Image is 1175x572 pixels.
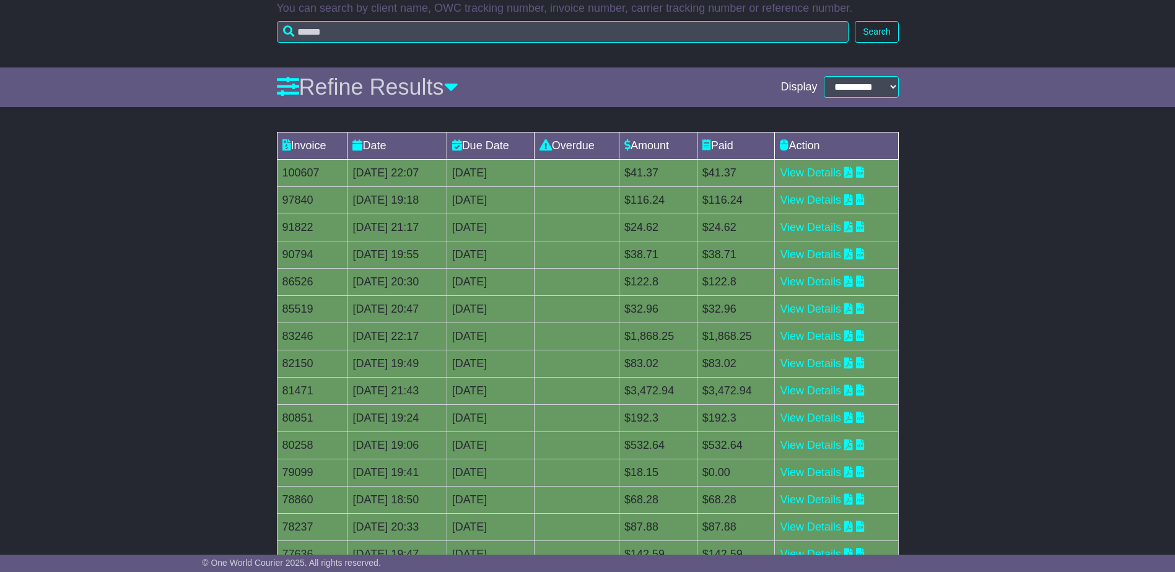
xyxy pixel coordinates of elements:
[277,486,347,513] td: 78860
[697,186,775,214] td: $116.24
[347,159,447,186] td: [DATE] 22:07
[347,350,447,377] td: [DATE] 19:49
[619,431,697,459] td: $532.64
[780,412,841,424] a: View Details
[855,21,898,43] button: Search
[619,268,697,295] td: $122.8
[277,513,347,540] td: 78237
[619,486,697,513] td: $68.28
[447,295,534,323] td: [DATE]
[277,404,347,431] td: 80851
[447,132,534,159] td: Due Date
[697,241,775,268] td: $38.71
[347,513,447,540] td: [DATE] 20:33
[780,493,841,506] a: View Details
[347,214,447,241] td: [DATE] 21:17
[534,132,619,159] td: Overdue
[277,540,347,568] td: 77636
[447,540,534,568] td: [DATE]
[697,486,775,513] td: $68.28
[347,323,447,350] td: [DATE] 22:17
[447,486,534,513] td: [DATE]
[697,268,775,295] td: $122.8
[780,303,841,315] a: View Details
[277,132,347,159] td: Invoice
[277,2,899,15] p: You can search by client name, OWC tracking number, invoice number, carrier tracking number or re...
[619,241,697,268] td: $38.71
[277,431,347,459] td: 80258
[447,186,534,214] td: [DATE]
[447,513,534,540] td: [DATE]
[697,159,775,186] td: $41.37
[447,159,534,186] td: [DATE]
[277,295,347,323] td: 85519
[697,323,775,350] td: $1,868.25
[697,377,775,404] td: $3,472.94
[619,513,697,540] td: $87.88
[697,540,775,568] td: $142.59
[697,404,775,431] td: $192.3
[619,323,697,350] td: $1,868.25
[619,377,697,404] td: $3,472.94
[697,459,775,486] td: $0.00
[347,377,447,404] td: [DATE] 21:43
[447,268,534,295] td: [DATE]
[277,241,347,268] td: 90794
[447,431,534,459] td: [DATE]
[697,350,775,377] td: $83.02
[619,159,697,186] td: $41.37
[347,431,447,459] td: [DATE] 19:06
[697,214,775,241] td: $24.62
[277,74,458,100] a: Refine Results
[347,132,447,159] td: Date
[447,323,534,350] td: [DATE]
[277,459,347,486] td: 79099
[780,80,817,94] span: Display
[780,221,841,233] a: View Details
[697,295,775,323] td: $32.96
[780,521,841,533] a: View Details
[780,384,841,397] a: View Details
[775,132,898,159] td: Action
[697,431,775,459] td: $532.64
[780,330,841,342] a: View Details
[277,186,347,214] td: 97840
[697,132,775,159] td: Paid
[780,167,841,179] a: View Details
[347,540,447,568] td: [DATE] 19:47
[277,323,347,350] td: 83246
[347,268,447,295] td: [DATE] 20:30
[619,350,697,377] td: $83.02
[780,466,841,479] a: View Details
[619,132,697,159] td: Amount
[780,194,841,206] a: View Details
[619,214,697,241] td: $24.62
[780,357,841,370] a: View Details
[619,404,697,431] td: $192.3
[277,268,347,295] td: 86526
[619,459,697,486] td: $18.15
[277,159,347,186] td: 100607
[619,186,697,214] td: $116.24
[447,459,534,486] td: [DATE]
[347,404,447,431] td: [DATE] 19:24
[447,241,534,268] td: [DATE]
[619,295,697,323] td: $32.96
[447,377,534,404] td: [DATE]
[347,241,447,268] td: [DATE] 19:55
[447,350,534,377] td: [DATE]
[277,377,347,404] td: 81471
[347,186,447,214] td: [DATE] 19:18
[780,439,841,451] a: View Details
[347,459,447,486] td: [DATE] 19:41
[780,275,841,288] a: View Details
[619,540,697,568] td: $142.59
[447,404,534,431] td: [DATE]
[277,214,347,241] td: 91822
[447,214,534,241] td: [DATE]
[347,486,447,513] td: [DATE] 18:50
[697,513,775,540] td: $87.88
[780,248,841,261] a: View Details
[780,548,841,560] a: View Details
[277,350,347,377] td: 82150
